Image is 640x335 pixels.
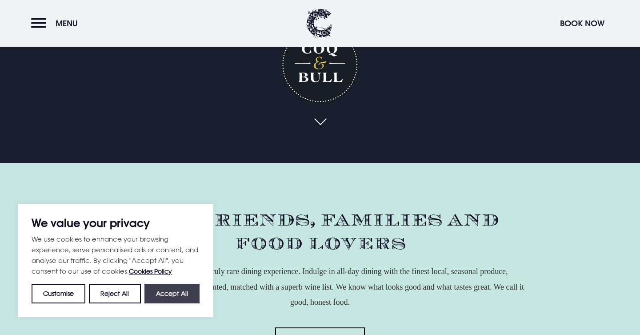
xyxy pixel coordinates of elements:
button: Accept All [144,284,200,303]
h1: Coq & Bull [280,24,360,104]
p: We value your privacy [32,218,200,228]
div: We value your privacy [18,204,213,317]
button: Reject All [89,284,140,303]
img: Clandeboye Lodge [306,9,332,38]
a: Cookies Policy [129,267,172,275]
p: We use cookies to enhance your browsing experience, serve personalised ads or content, and analys... [32,234,200,277]
button: Book Now [556,14,609,33]
button: Menu [31,14,82,33]
button: Customise [32,284,85,303]
span: Menu [56,18,78,28]
p: A warm welcome and a truly rare dining experience. Indulge in all-day dining with the finest loca... [116,264,524,310]
h2: For friends, families and food lovers [116,208,524,255]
